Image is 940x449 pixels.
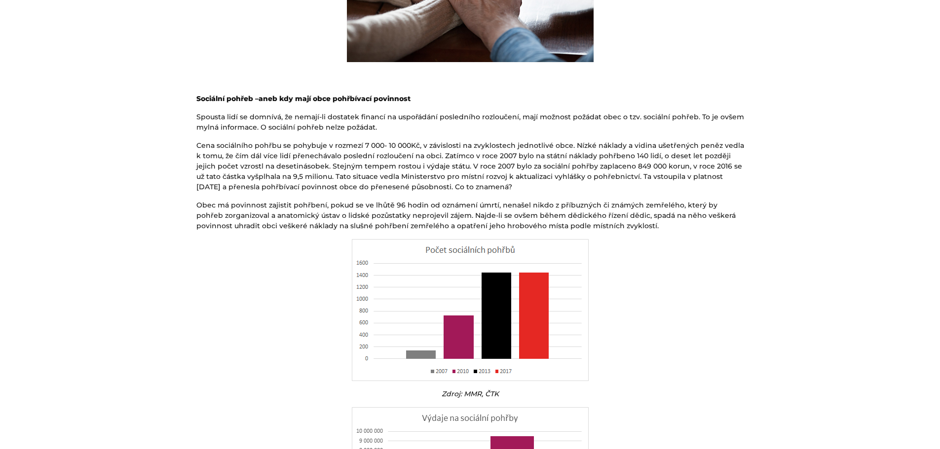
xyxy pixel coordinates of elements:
p: Cena sociálního pohřbu se pohybuje v rozmezí 7 000- 10 000Kč, v závislosti na zvyklostech jednotl... [196,140,744,192]
p: Obec má povinnost zajistit pohřbení, pokud se ve lhůtě 96 hodin od oznámení úmrtí, nenašel nikdo ... [196,200,744,231]
em: Zdroj: MMR, ČTK [442,389,499,398]
strong: Sociální pohřeb –aneb kdy mají obce pohřbívací povinnost [196,94,411,103]
img: VHL62ul35x7Zg-yuFaqqVnznLgRX-ji-pobPjtmYd6E65asiF-5fbu4R43B3wi-3UN1OizhRFBImPFTntNha8-HgnlJNPpIRK... [352,239,589,381]
p: Spousta lidí se domnívá, že nemají-li dostatek financí na uspořádání posledního rozloučení, mají ... [196,112,744,133]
